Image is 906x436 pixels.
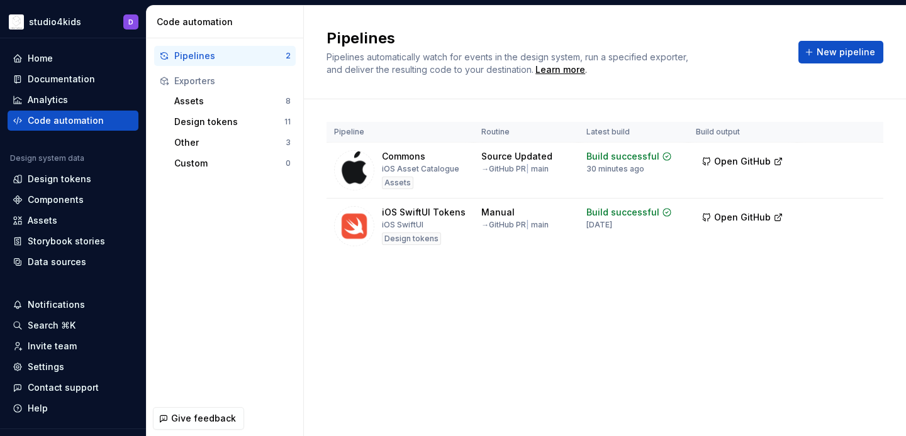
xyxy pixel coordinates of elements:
[286,51,291,61] div: 2
[8,295,138,315] button: Notifications
[169,133,296,153] button: Other3
[29,16,81,28] div: studio4kids
[8,90,138,110] a: Analytics
[28,361,64,373] div: Settings
[8,231,138,251] a: Storybook stories
[157,16,298,28] div: Code automation
[474,122,579,143] th: Routine
[535,63,585,76] a: Learn more
[169,91,296,111] button: Assets8
[174,157,286,170] div: Custom
[481,220,549,230] div: → GitHub PR main
[798,41,883,63] button: New pipeline
[817,46,875,58] span: New pipeline
[688,122,797,143] th: Build output
[28,340,77,352] div: Invite team
[174,136,286,149] div: Other
[284,117,291,127] div: 11
[481,150,552,163] div: Source Updated
[481,164,549,174] div: → GitHub PR main
[8,315,138,335] button: Search ⌘K
[8,48,138,68] a: Home
[8,336,138,356] a: Invite team
[286,138,291,148] div: 3
[8,169,138,189] a: Design tokens
[382,206,466,219] div: iOS SwiftUI Tokens
[8,190,138,210] a: Components
[171,412,236,425] span: Give feedback
[28,402,48,415] div: Help
[28,256,86,268] div: Data sources
[534,65,587,75] span: .
[286,96,291,106] div: 8
[714,211,771,224] span: Open GitHub
[8,357,138,377] a: Settings
[526,164,529,173] span: |
[481,206,515,219] div: Manual
[28,73,95,85] div: Documentation
[586,220,612,230] div: [DATE]
[696,158,789,168] a: Open GitHub
[327,122,474,143] th: Pipeline
[8,378,138,398] button: Contact support
[382,177,413,189] div: Assets
[28,94,68,106] div: Analytics
[28,298,85,311] div: Notifications
[8,252,138,272] a: Data sources
[10,153,84,163] div: Design system data
[9,14,24,30] img: f1dd3a2a-5342-4756-bcfa-e9eec4c7fc0d.png
[327,28,783,48] h2: Pipelines
[8,111,138,131] a: Code automation
[382,150,425,163] div: Commons
[382,164,459,174] div: iOS Asset Catalogue
[28,114,104,127] div: Code automation
[28,173,91,185] div: Design tokens
[28,235,105,248] div: Storybook stories
[286,158,291,168] div: 0
[128,17,133,27] div: D
[28,214,57,227] div: Assets
[28,381,99,394] div: Contact support
[382,220,423,230] div: iOS SwiftUI
[3,8,143,35] button: studio4kidsD
[28,52,53,65] div: Home
[174,50,286,62] div: Pipelines
[327,52,691,75] span: Pipelines automatically watch for events in the design system, run a specified exporter, and deli...
[154,46,296,66] button: Pipelines2
[8,210,138,231] a: Assets
[696,214,789,224] a: Open GitHub
[28,193,84,206] div: Components
[586,206,659,219] div: Build successful
[169,112,296,132] button: Design tokens11
[174,75,291,87] div: Exporters
[579,122,688,143] th: Latest build
[8,398,138,418] button: Help
[174,116,284,128] div: Design tokens
[526,220,529,229] span: |
[8,69,138,89] a: Documentation
[28,319,75,332] div: Search ⌘K
[696,150,789,173] button: Open GitHub
[382,232,441,245] div: Design tokens
[586,164,644,174] div: 30 minutes ago
[174,95,286,107] div: Assets
[169,153,296,173] button: Custom0
[586,150,659,163] div: Build successful
[696,206,789,229] button: Open GitHub
[153,407,244,430] button: Give feedback
[714,155,771,168] span: Open GitHub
